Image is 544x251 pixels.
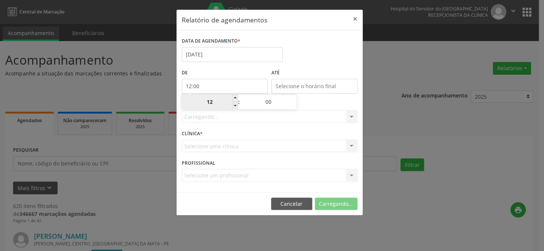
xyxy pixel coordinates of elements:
label: DATA DE AGENDAMENTO [182,35,240,47]
button: Close [348,10,363,28]
h5: Relatório de agendamentos [182,15,267,25]
input: Selecione o horário inicial [182,79,268,94]
span: : [238,94,240,109]
button: Carregando... [315,198,357,210]
input: Selecione o horário final [271,79,357,94]
label: CLÍNICA [182,128,203,140]
input: Selecione uma data ou intervalo [182,47,283,62]
label: PROFISSIONAL [182,157,215,169]
label: De [182,67,268,79]
input: Hour [181,94,238,109]
label: ATÉ [271,67,357,79]
input: Minute [240,94,296,109]
button: Cancelar [271,198,312,210]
